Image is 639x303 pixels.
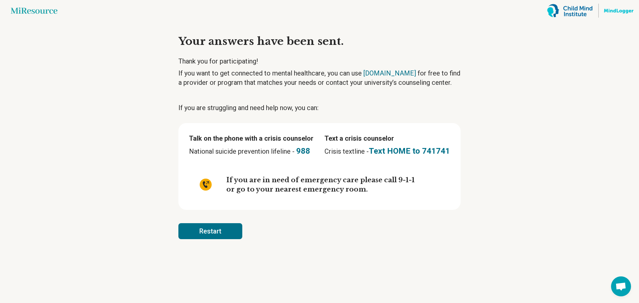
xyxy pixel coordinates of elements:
p: If you are in need of emergency care please call 9-1-1 [226,175,415,185]
p: If you want to get connected to mental healthcare, you can use for free to find a provider or pro... [178,69,461,87]
p: Talk on the phone with a crisis counselor [189,134,314,143]
p: National suicide prevention lifeline - [189,146,314,157]
p: If you are struggling and need help now, you can: [178,103,461,112]
div: Open chat [611,276,631,296]
button: Restart [178,223,242,239]
p: Crisis textline - [324,146,450,157]
h5: Thank you for participating! [178,57,461,66]
a: [DOMAIN_NAME] [363,69,416,77]
p: or go to your nearest emergency room. [226,185,415,194]
a: 988 [296,146,310,156]
a: Text HOME to 741741 [369,146,450,156]
h3: Your answers have been sent. [178,35,461,49]
p: Text a crisis counselor [324,134,450,143]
